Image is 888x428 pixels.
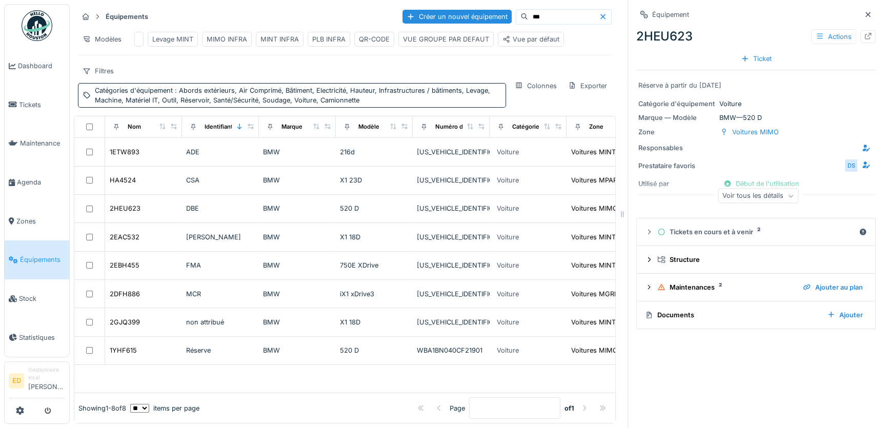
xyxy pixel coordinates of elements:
[645,310,819,320] div: Documents
[110,289,140,299] div: 2DFH886
[638,99,715,109] div: Catégorie d'équipement
[417,175,486,185] div: [US_VEHICLE_IDENTIFICATION_NUMBER]
[340,289,409,299] div: iX1 xDrive3
[110,260,139,270] div: 2EBH455
[657,255,863,264] div: Structure
[497,260,519,270] div: Voiture
[5,163,69,202] a: Agenda
[263,203,332,213] div: BMW
[844,158,858,173] div: DS
[281,123,302,131] div: Marque
[5,279,69,318] a: Stock
[571,175,617,185] div: Voitures MPAR
[263,232,332,242] div: BMW
[403,34,489,44] div: VUE GROUPE PAR DEFAUT
[811,29,856,44] div: Actions
[638,80,874,90] div: Réserve à partir du [DATE]
[78,403,126,413] div: Showing 1 - 8 of 8
[657,282,795,292] div: Maintenances
[110,345,137,355] div: 1YHF615
[5,202,69,241] a: Zones
[417,345,486,355] div: WBA1BN040CF21901
[263,147,332,157] div: BMW
[20,138,65,148] span: Maintenance
[28,366,65,382] div: Gestionnaire local
[638,113,874,123] div: BMW — 520 D
[207,34,247,44] div: MIMO INFRA
[571,203,618,213] div: Voitures MIMO
[152,34,193,44] div: Levage MINT
[110,175,136,185] div: HA4524
[497,289,519,299] div: Voiture
[5,240,69,279] a: Équipements
[263,345,332,355] div: BMW
[102,12,152,22] strong: Équipements
[497,203,519,213] div: Voiture
[340,147,409,157] div: 216d
[340,175,409,185] div: X1 23D
[417,317,486,327] div: [US_VEHICLE_IDENTIFICATION_NUMBER]
[20,255,65,264] span: Équipements
[417,232,486,242] div: [US_VEHICLE_IDENTIFICATION_NUMBER]
[95,87,490,104] span: : Abords extérieurs, Air Comprimé, Bâtiment, Electricité, Hauteur, Infrastructures / bâtiments, L...
[638,179,715,189] div: Utilisé par
[263,260,332,270] div: BMW
[564,403,574,413] strong: of 1
[497,147,519,157] div: Voiture
[636,27,876,46] div: 2HEU623
[571,232,616,242] div: Voitures MINT
[312,34,346,44] div: PLB INFRA
[110,203,140,213] div: 2HEU623
[823,308,867,322] div: Ajouter
[186,232,255,242] div: [PERSON_NAME]
[263,289,332,299] div: BMW
[19,333,65,342] span: Statistiques
[358,123,379,131] div: Modèle
[435,123,482,131] div: Numéro de Série
[9,366,65,398] a: ED Gestionnaire local[PERSON_NAME]
[652,10,689,19] div: Équipement
[512,123,583,131] div: Catégories d'équipement
[641,278,871,297] summary: Maintenances2Ajouter au plan
[718,189,798,203] div: Voir tous les détails
[589,123,603,131] div: Zone
[340,345,409,355] div: 520 D
[563,78,612,93] div: Exporter
[18,61,65,71] span: Dashboard
[9,373,24,389] li: ED
[657,227,855,237] div: Tickets en cours et à venir
[19,294,65,303] span: Stock
[799,280,867,294] div: Ajouter au plan
[359,34,390,44] div: QR-CODE
[417,260,486,270] div: [US_VEHICLE_IDENTIFICATION_NUMBER]
[497,175,519,185] div: Voiture
[110,317,140,327] div: 2GJQ399
[95,86,501,105] div: Catégories d'équipement
[340,203,409,213] div: 520 D
[737,52,776,66] div: Ticket
[5,47,69,86] a: Dashboard
[497,232,519,242] div: Voiture
[340,260,409,270] div: 750E XDrive
[19,100,65,110] span: Tickets
[638,113,715,123] div: Marque — Modèle
[186,175,255,185] div: CSA
[110,147,139,157] div: 1ETW893
[186,260,255,270] div: FMA
[260,34,299,44] div: MINT INFRA
[263,317,332,327] div: BMW
[340,317,409,327] div: X1 18D
[205,123,254,131] div: Identifiant interne
[719,177,803,191] div: Début de l'utilisation
[417,203,486,213] div: [US_VEHICLE_IDENTIFICATION_NUMBER]
[186,289,255,299] div: MCR
[417,289,486,299] div: [US_VEHICLE_IDENTIFICATION_NUMBER]
[638,99,874,109] div: Voiture
[497,345,519,355] div: Voiture
[186,203,255,213] div: DBE
[402,10,512,24] div: Créer un nouvel équipement
[638,127,715,137] div: Zone
[641,250,871,269] summary: Structure
[186,317,255,327] div: non attribué
[263,175,332,185] div: BMW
